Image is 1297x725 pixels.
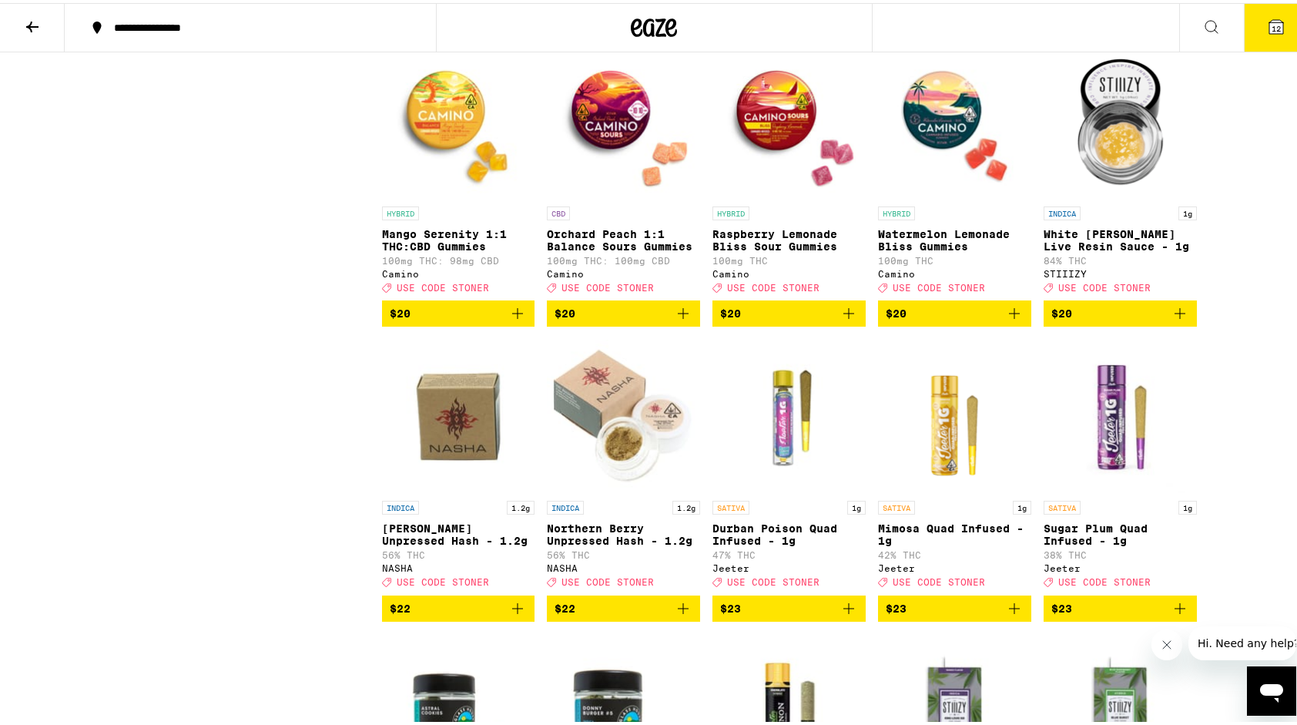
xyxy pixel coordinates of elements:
button: Add to bag [382,297,535,324]
span: USE CODE STONER [561,575,654,585]
p: INDICA [547,498,584,512]
p: HYBRID [878,203,915,217]
span: USE CODE STONER [397,575,489,585]
p: Durban Poison Quad Infused - 1g [712,519,866,544]
p: HYBRID [382,203,419,217]
p: 56% THC [547,547,700,557]
p: SATIVA [1044,498,1081,512]
button: Add to bag [712,592,866,619]
img: NASHA - Donny Burger Unpressed Hash - 1.2g [382,336,535,490]
img: Camino - Raspberry Lemonade Bliss Sour Gummies [712,42,866,196]
span: $23 [886,599,907,612]
p: 47% THC [712,547,866,557]
a: Open page for White Walker Live Resin Sauce - 1g from STIIIZY [1044,42,1197,297]
p: Sugar Plum Quad Infused - 1g [1044,519,1197,544]
a: Open page for Durban Poison Quad Infused - 1g from Jeeter [712,336,866,592]
p: SATIVA [878,498,915,512]
button: Add to bag [547,592,700,619]
p: Mango Serenity 1:1 THC:CBD Gummies [382,225,535,250]
button: Add to bag [382,592,535,619]
a: Open page for Mango Serenity 1:1 THC:CBD Gummies from Camino [382,42,535,297]
span: USE CODE STONER [397,280,489,290]
button: Add to bag [878,592,1031,619]
p: [PERSON_NAME] Unpressed Hash - 1.2g [382,519,535,544]
p: 42% THC [878,547,1031,557]
p: 1.2g [672,498,700,512]
span: 12 [1272,21,1281,30]
span: USE CODE STONER [893,575,985,585]
span: USE CODE STONER [1058,280,1151,290]
span: $20 [390,304,411,317]
button: Add to bag [712,297,866,324]
p: 1g [1013,498,1031,512]
div: Jeeter [712,560,866,570]
div: Camino [382,266,535,276]
a: Open page for Raspberry Lemonade Bliss Sour Gummies from Camino [712,42,866,297]
p: 1g [1178,203,1197,217]
p: SATIVA [712,498,749,512]
img: Camino - Mango Serenity 1:1 THC:CBD Gummies [382,42,535,196]
button: Add to bag [878,297,1031,324]
div: Camino [547,266,700,276]
p: INDICA [382,498,419,512]
p: Mimosa Quad Infused - 1g [878,519,1031,544]
p: INDICA [1044,203,1081,217]
div: STIIIZY [1044,266,1197,276]
p: 84% THC [1044,253,1197,263]
p: Watermelon Lemonade Bliss Gummies [878,225,1031,250]
a: Open page for Watermelon Lemonade Bliss Gummies from Camino [878,42,1031,297]
p: Raspberry Lemonade Bliss Sour Gummies [712,225,866,250]
img: Jeeter - Mimosa Quad Infused - 1g [878,336,1031,490]
iframe: Close message [1151,626,1182,657]
button: Add to bag [1044,592,1197,619]
div: Camino [712,266,866,276]
span: USE CODE STONER [893,280,985,290]
img: Camino - Orchard Peach 1:1 Balance Sours Gummies [547,42,700,196]
p: 100mg THC: 98mg CBD [382,253,535,263]
div: Jeeter [878,560,1031,570]
img: Camino - Watermelon Lemonade Bliss Gummies [878,42,1031,196]
p: 38% THC [1044,547,1197,557]
p: 1g [847,498,866,512]
div: NASHA [382,560,535,570]
span: $23 [720,599,741,612]
span: USE CODE STONER [727,280,819,290]
p: 1g [1178,498,1197,512]
p: 100mg THC: 100mg CBD [547,253,700,263]
img: Jeeter - Sugar Plum Quad Infused - 1g [1044,336,1197,490]
span: $20 [886,304,907,317]
img: STIIIZY - White Walker Live Resin Sauce - 1g [1044,42,1197,196]
iframe: Button to launch messaging window [1247,663,1296,713]
span: $20 [1051,304,1072,317]
a: Open page for Orchard Peach 1:1 Balance Sours Gummies from Camino [547,42,700,297]
button: Add to bag [547,297,700,324]
span: $22 [390,599,411,612]
span: $20 [720,304,741,317]
iframe: Message from company [1188,623,1296,657]
button: Add to bag [1044,297,1197,324]
span: $22 [555,599,575,612]
a: Open page for Mimosa Quad Infused - 1g from Jeeter [878,336,1031,592]
span: Hi. Need any help? [9,11,111,23]
p: Orchard Peach 1:1 Balance Sours Gummies [547,225,700,250]
span: USE CODE STONER [727,575,819,585]
img: NASHA - Northern Berry Unpressed Hash - 1.2g [547,336,700,490]
p: 100mg THC [878,253,1031,263]
p: 1.2g [507,498,535,512]
a: Open page for Donny Burger Unpressed Hash - 1.2g from NASHA [382,336,535,592]
div: Camino [878,266,1031,276]
span: USE CODE STONER [561,280,654,290]
a: Open page for Northern Berry Unpressed Hash - 1.2g from NASHA [547,336,700,592]
a: Open page for Sugar Plum Quad Infused - 1g from Jeeter [1044,336,1197,592]
div: NASHA [547,560,700,570]
img: Jeeter - Durban Poison Quad Infused - 1g [712,336,866,490]
p: 56% THC [382,547,535,557]
div: Jeeter [1044,560,1197,570]
span: $23 [1051,599,1072,612]
p: CBD [547,203,570,217]
p: HYBRID [712,203,749,217]
span: USE CODE STONER [1058,575,1151,585]
span: $20 [555,304,575,317]
p: Northern Berry Unpressed Hash - 1.2g [547,519,700,544]
p: White [PERSON_NAME] Live Resin Sauce - 1g [1044,225,1197,250]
